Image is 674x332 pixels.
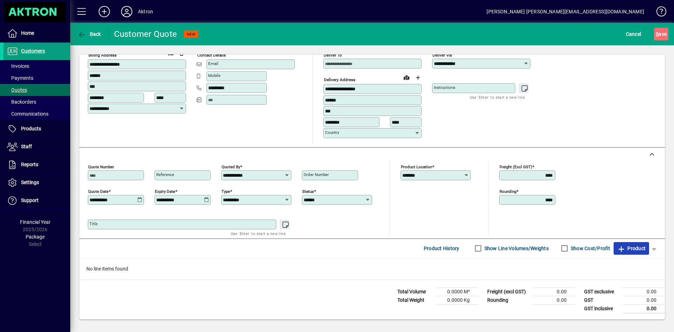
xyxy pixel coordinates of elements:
a: Payments [4,72,70,84]
td: 0.0000 M³ [436,287,478,296]
span: Cancel [626,28,641,40]
a: Backorders [4,96,70,108]
mat-label: Instructions [434,85,455,90]
span: Quotes [7,87,27,93]
td: 0.00 [533,287,575,296]
a: Support [4,192,70,209]
a: Products [4,120,70,138]
span: Product [617,243,646,254]
div: No line items found [79,258,665,280]
span: Staff [21,144,32,149]
span: Communications [7,111,48,117]
mat-label: Type [222,189,230,194]
mat-label: Order number [304,172,329,177]
mat-label: Status [302,189,314,194]
a: Home [4,25,70,42]
mat-label: Rounding [500,189,516,194]
a: View on map [165,47,177,58]
button: Cancel [624,28,643,40]
button: Choose address [412,72,423,83]
td: 0.00 [533,296,575,304]
label: Show Cost/Profit [569,245,610,252]
mat-hint: Use 'Enter' to start a new line [231,229,286,237]
span: Home [21,30,34,36]
div: Aktron [138,6,153,17]
a: Reports [4,156,70,174]
span: Customers [21,48,45,54]
span: Payments [7,75,33,81]
mat-hint: Use 'Enter' to start a new line [470,93,525,101]
span: Product History [424,243,460,254]
mat-label: Deliver To [324,53,342,58]
span: Back [78,31,101,37]
mat-label: Expiry date [155,189,175,194]
span: Support [21,197,39,203]
button: Copy to Delivery address [177,47,188,59]
span: Package [26,234,45,240]
mat-label: Email [208,61,218,66]
mat-label: Deliver via [432,53,452,58]
mat-label: Reference [156,172,174,177]
label: Show Line Volumes/Weights [483,245,549,252]
span: Backorders [7,99,36,105]
button: Save [654,28,668,40]
button: Add [93,5,115,18]
span: Invoices [7,63,29,69]
a: Invoices [4,60,70,72]
a: Communications [4,108,70,120]
span: NEW [187,32,196,37]
mat-label: Product location [401,164,432,169]
a: Staff [4,138,70,156]
span: Settings [21,180,39,185]
a: Settings [4,174,70,191]
td: 0.0000 Kg [436,296,478,304]
mat-label: Title [90,221,98,226]
a: Quotes [4,84,70,96]
button: Product [614,242,649,255]
td: GST exclusive [581,287,623,296]
td: Freight (excl GST) [484,287,533,296]
mat-label: Quoted by [222,164,240,169]
span: Financial Year [20,219,51,225]
app-page-header-button: Back [70,28,109,40]
td: 0.00 [623,296,665,304]
mat-label: Mobile [208,73,220,78]
mat-label: Quote date [88,189,108,194]
td: GST inclusive [581,304,623,313]
button: Product History [421,242,462,255]
td: GST [581,296,623,304]
mat-label: Country [325,130,339,135]
td: 0.00 [623,304,665,313]
div: [PERSON_NAME] [PERSON_NAME][EMAIL_ADDRESS][DOMAIN_NAME] [487,6,644,17]
td: Total Volume [394,287,436,296]
span: Products [21,126,41,131]
button: Back [76,28,103,40]
mat-label: Quote number [88,164,114,169]
span: S [656,31,659,37]
div: Customer Quote [114,28,177,40]
mat-label: Freight (excl GST) [500,164,532,169]
td: 0.00 [623,287,665,296]
button: Profile [115,5,138,18]
td: Total Weight [394,296,436,304]
span: ave [656,28,667,40]
td: Rounding [484,296,533,304]
span: Reports [21,162,38,167]
a: View on map [401,72,412,83]
a: Knowledge Base [651,1,665,24]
